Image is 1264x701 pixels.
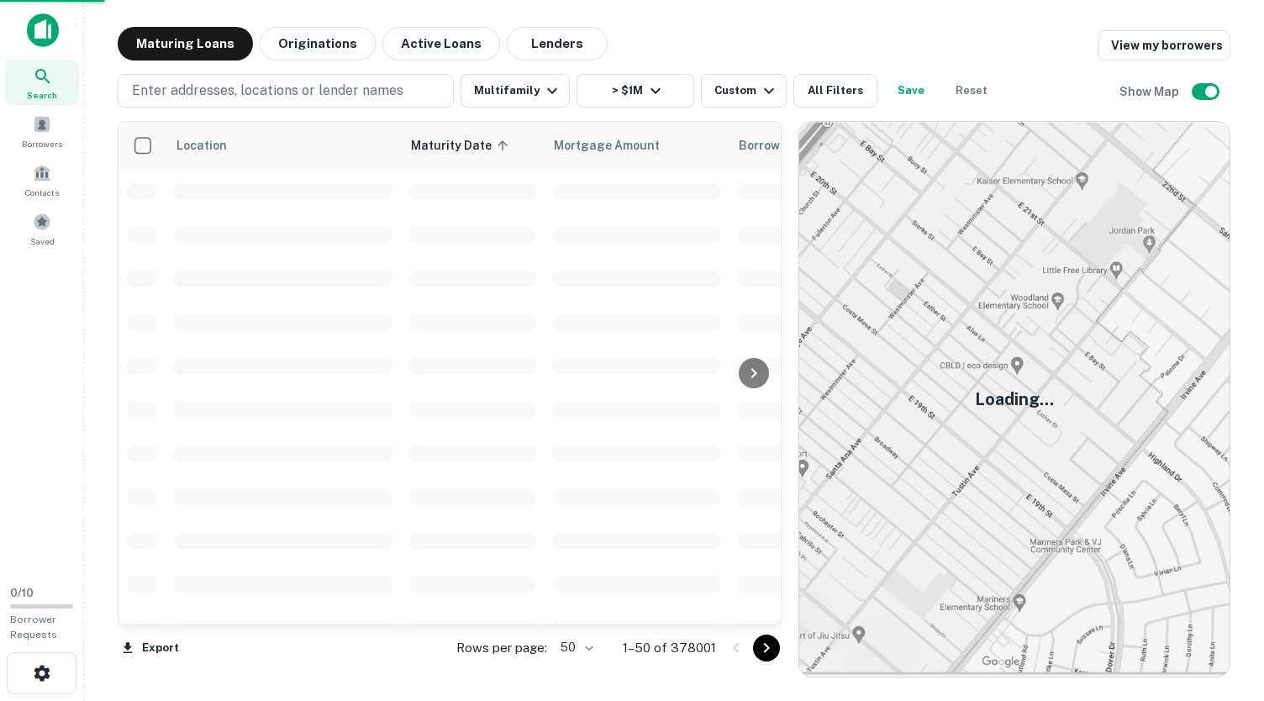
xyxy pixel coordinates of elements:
[401,122,544,169] th: Maturity Date
[25,186,59,199] span: Contacts
[714,81,779,101] div: Custom
[884,74,938,108] button: Save your search to get updates of matches that match your search criteria.
[456,638,547,658] p: Rows per page:
[176,135,227,155] span: Location
[729,122,914,169] th: Borrower Name
[27,88,57,102] span: Search
[554,135,682,155] span: Mortgage Amount
[118,74,454,108] button: Enter addresses, locations or lender names
[5,60,79,105] a: Search
[10,614,57,640] span: Borrower Requests
[30,235,55,248] span: Saved
[5,157,79,203] a: Contacts
[118,635,183,661] button: Export
[10,587,34,599] span: 0 / 10
[701,74,787,108] button: Custom
[411,135,513,155] span: Maturity Date
[544,122,729,169] th: Mortgage Amount
[554,635,596,660] div: 50
[382,27,500,61] button: Active Loans
[793,74,877,108] button: All Filters
[5,206,79,251] a: Saved
[22,137,62,150] span: Borrowers
[753,635,780,661] button: Go to next page
[577,74,694,108] button: > $1M
[132,81,403,101] p: Enter addresses, locations or lender names
[975,387,1054,412] h5: Loading...
[461,74,570,108] button: Multifamily
[507,27,608,61] button: Lenders
[260,27,376,61] button: Originations
[1180,567,1264,647] iframe: Chat Widget
[166,122,401,169] th: Location
[5,108,79,154] a: Borrowers
[623,638,716,658] p: 1–50 of 378001
[118,27,253,61] button: Maturing Loans
[799,122,1230,677] img: map-placeholder.webp
[27,13,59,47] img: capitalize-icon.png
